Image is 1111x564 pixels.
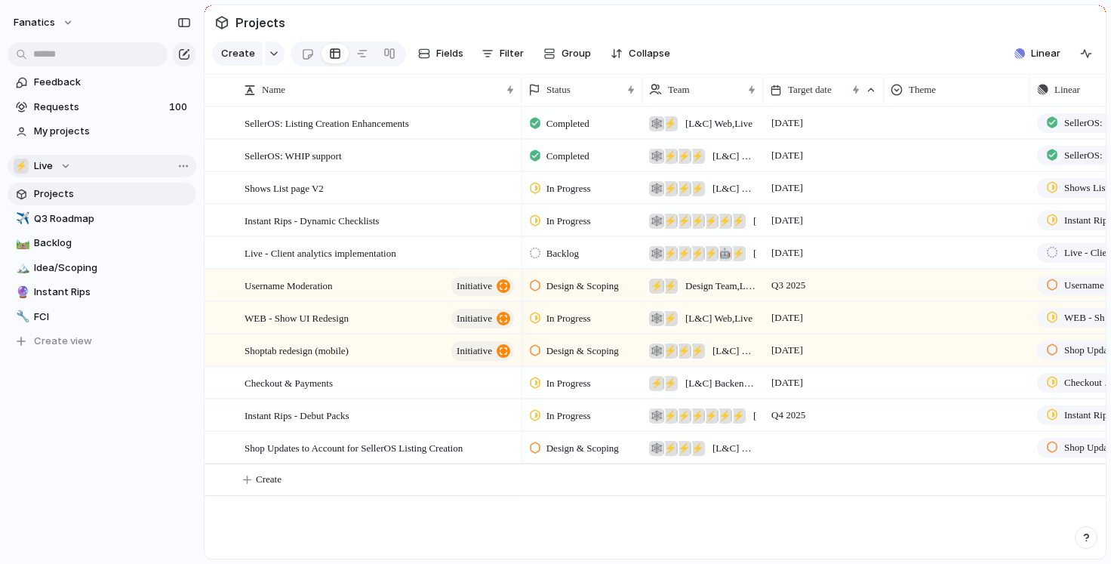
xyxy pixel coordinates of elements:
[34,75,191,90] span: Feedback
[690,181,705,196] div: ⚡
[909,82,936,97] span: Theme
[690,214,705,229] div: ⚡
[768,179,807,197] span: [DATE]
[649,149,664,164] div: 🕸
[245,211,379,229] span: Instant Rips - Dynamic Checklists
[605,42,676,66] button: Collapse
[768,244,807,262] span: [DATE]
[629,46,670,61] span: Collapse
[14,159,29,174] div: ⚡
[34,100,165,115] span: Requests
[245,439,463,456] span: Shop Updates to Account for SellerOS Listing Creation
[663,246,678,261] div: ⚡
[245,374,333,391] span: Checkout & Payments
[649,311,664,326] div: 🕸
[788,82,832,97] span: Target date
[412,42,469,66] button: Fields
[690,441,705,456] div: ⚡
[768,309,807,327] span: [DATE]
[676,214,691,229] div: ⚡
[8,96,196,119] a: Requests100
[451,341,514,361] button: initiative
[703,246,719,261] div: ⚡
[676,181,691,196] div: ⚡
[685,311,752,326] span: [L&C] Web , Live
[768,406,809,424] span: Q4 2025
[212,42,263,66] button: Create
[245,309,349,326] span: WEB - Show UI Redesign
[14,310,29,325] button: 🔧
[676,149,691,164] div: ⚡
[546,311,591,326] span: In Progress
[34,124,191,139] span: My projects
[546,441,619,456] span: Design & Scoping
[245,114,409,131] span: SellerOS: Listing Creation Enhancements
[717,246,732,261] div: 🤖
[8,183,196,205] a: Projects
[768,114,807,132] span: [DATE]
[8,330,196,353] button: Create view
[685,279,756,294] span: Design Team , Live
[663,149,678,164] div: ⚡
[245,146,342,164] span: SellerOS: WHIP support
[232,9,288,36] span: Projects
[546,181,591,196] span: In Progress
[34,236,191,251] span: Backlog
[768,211,807,230] span: [DATE]
[768,341,807,359] span: [DATE]
[8,306,196,328] a: 🔧FCI
[14,285,29,300] button: 🔮
[16,284,26,301] div: 🔮
[690,408,705,424] div: ⚡
[245,244,396,261] span: Live - Client analytics implementation
[475,42,530,66] button: Filter
[14,211,29,227] button: ✈️
[703,214,719,229] div: ⚡
[245,276,333,294] span: Username Moderation
[8,208,196,230] a: ✈️Q3 Roadmap
[546,82,571,97] span: Status
[8,120,196,143] a: My projects
[663,311,678,326] div: ⚡
[676,408,691,424] div: ⚡
[34,211,191,227] span: Q3 Roadmap
[663,279,678,294] div: ⚡
[685,376,756,391] span: [L&C] Backend , Live
[685,116,752,131] span: [L&C] Web , Live
[753,408,756,424] span: [L&C] Web , [L&C] Backend , [L&C] iOS , [L&C] Android , Instant Rips , Design Team , Live
[14,260,29,276] button: 🏔️
[16,210,26,227] div: ✈️
[34,159,53,174] span: Live
[8,155,196,177] button: ⚡Live
[663,344,678,359] div: ⚡
[663,408,678,424] div: ⚡
[712,181,756,196] span: [L&C] Web , [L&C] Backend , Design Team , Live
[221,46,255,61] span: Create
[457,341,492,362] span: initiative
[663,116,678,131] div: ⚡
[256,472,282,487] span: Create
[546,344,619,359] span: Design & Scoping
[16,308,26,325] div: 🔧
[649,441,664,456] div: 🕸
[717,408,732,424] div: ⚡
[500,46,524,61] span: Filter
[34,260,191,276] span: Idea/Scoping
[34,186,191,202] span: Projects
[703,408,719,424] div: ⚡
[649,116,664,131] div: 🕸
[753,214,756,229] span: [L&C] Web , [L&C] Backend , [L&C] iOS , [L&C] Android , Instant Rips , Design Team , Live
[457,276,492,297] span: initiative
[16,259,26,276] div: 🏔️
[451,276,514,296] button: initiative
[676,344,691,359] div: ⚡
[649,344,664,359] div: 🕸
[649,376,664,391] div: ⚡
[649,246,664,261] div: 🕸
[14,15,55,30] span: fanatics
[690,246,705,261] div: ⚡
[690,344,705,359] div: ⚡
[34,310,191,325] span: FCI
